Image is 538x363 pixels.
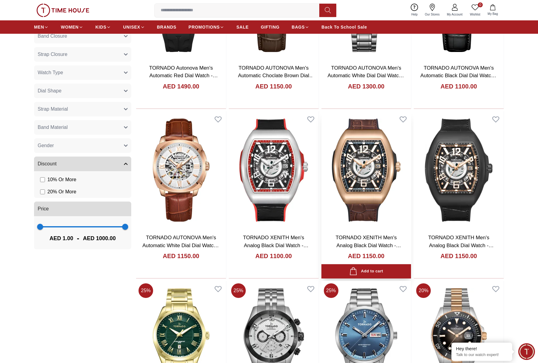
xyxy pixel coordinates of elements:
[34,138,131,153] button: Gender
[255,82,292,91] h4: AED 1150.00
[83,234,116,243] span: AED 1000.00
[189,22,224,33] a: PROMOTIONS
[38,105,68,113] span: Strap Material
[440,82,477,91] h4: AED 1100.00
[163,82,199,91] h4: AED 1490.00
[34,157,131,171] button: Discount
[34,84,131,98] button: Dial Shape
[321,24,367,30] span: Back To School Sale
[47,188,76,195] span: 20 % Or More
[321,22,367,33] a: Back To School Sale
[61,22,83,33] a: WOMEN
[157,24,176,30] span: BRANDS
[348,82,384,91] h4: AED 1300.00
[34,120,131,135] button: Band Material
[61,24,79,30] span: WOMEN
[40,189,45,194] input: 20% Or More
[485,12,500,16] span: My Bag
[139,283,153,298] span: 25 %
[421,2,443,18] a: Our Stores
[414,111,504,229] img: TORNADO XENITH Men's Analog Black Dial Watch - T25301-BLBB
[348,252,384,260] h4: AED 1150.00
[468,12,483,17] span: Wishlist
[34,29,131,43] button: Band Closure
[34,22,49,33] a: MEN
[261,22,279,33] a: GIFTING
[229,111,319,229] img: TORNADO XENITH Men's Analog Black Dial Watch - T25301-SLBBR
[34,202,131,216] button: Price
[456,352,508,358] p: Talk to our watch expert!
[38,205,49,213] span: Price
[408,2,421,18] a: Help
[163,252,199,260] h4: AED 1150.00
[95,22,111,33] a: KIDS
[157,22,176,33] a: BRANDS
[34,24,44,30] span: MEN
[420,65,497,86] a: TORNADO AUTONOVA Men's Automatic Black Dial Dial Watch - T7316-SLBB
[292,24,305,30] span: BAGS
[149,65,218,86] a: TORNADO Autonova Men's Automatic Red Dial Watch - T24302-XSBB
[34,47,131,62] button: Strap Closure
[466,2,484,18] a: 0Wishlist
[440,252,477,260] h4: AED 1150.00
[423,12,442,17] span: Our Stores
[123,24,140,30] span: UNISEX
[484,3,502,17] button: My Bag
[238,65,314,86] a: TORNADO AUTONOVA Men's Automatic Choclate Brown Dial Watch - T7316-XLDD
[478,2,483,7] span: 0
[95,24,106,30] span: KIDS
[349,267,383,275] div: Add to cart
[38,33,67,40] span: Band Closure
[321,264,411,278] button: Add to cart
[38,51,67,58] span: Strap Closure
[518,343,535,360] div: Chat Widget
[236,24,248,30] span: SALE
[409,12,420,17] span: Help
[243,235,309,256] a: TORNADO XENITH Men's Analog Black Dial Watch - T25301-SLBBR
[336,235,401,256] a: TORNADO XENITH Men's Analog Black Dial Watch - T25301-RLDB
[189,24,220,30] span: PROMOTIONS
[321,111,411,229] img: TORNADO XENITH Men's Analog Black Dial Watch - T25301-RLDB
[123,22,145,33] a: UNISEX
[292,22,309,33] a: BAGS
[38,160,57,168] span: Discount
[38,142,54,149] span: Gender
[324,283,338,298] span: 25 %
[142,235,220,256] a: TORNADO AUTONOVA Men's Automatic White Dial Dial Watch - T7316-RLDW
[136,111,226,229] img: TORNADO AUTONOVA Men's Automatic White Dial Dial Watch - T7316-RLDW
[50,234,73,243] span: AED 1.00
[327,65,405,86] a: TORNADO AUTONOVA Men's Automatic White Dial Dial Watch - T7316-XBXW
[36,4,89,17] img: ...
[38,87,61,95] span: Dial Shape
[34,65,131,80] button: Watch Type
[38,124,68,131] span: Band Material
[38,69,63,76] span: Watch Type
[47,176,76,183] span: 10 % Or More
[73,233,83,243] span: -
[428,235,494,256] a: TORNADO XENITH Men's Analog Black Dial Watch - T25301-BLBB
[261,24,279,30] span: GIFTING
[231,283,246,298] span: 25 %
[236,22,248,33] a: SALE
[456,346,508,352] div: Hey there!
[444,12,465,17] span: My Account
[416,283,431,298] span: 20 %
[255,252,292,260] h4: AED 1100.00
[40,177,45,182] input: 10% Or More
[34,102,131,116] button: Strap Material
